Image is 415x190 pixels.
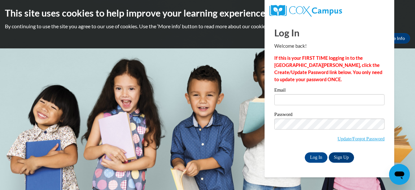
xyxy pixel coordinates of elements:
[389,164,410,185] iframe: Button to launch messaging window
[274,26,385,39] h1: Log In
[274,55,382,82] strong: If this is your FIRST TIME logging in to the [GEOGRAPHIC_DATA][PERSON_NAME], click the Create/Upd...
[5,23,410,30] p: By continuing to use the site you agree to our use of cookies. Use the ‘More info’ button to read...
[329,152,354,163] a: Sign Up
[380,33,410,44] a: More Info
[274,88,385,94] label: Email
[305,152,327,163] input: Log In
[269,5,342,17] img: COX Campus
[274,112,385,119] label: Password
[338,136,385,141] a: Update/Forgot Password
[5,6,410,19] h2: This site uses cookies to help improve your learning experience.
[274,43,385,50] p: Welcome back!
